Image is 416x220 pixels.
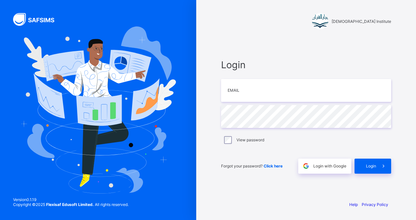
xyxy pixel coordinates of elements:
a: Help [349,202,358,207]
img: Hero Image [20,26,176,194]
img: SAFSIMS Logo [13,13,62,26]
span: Login [366,164,376,168]
a: Privacy Policy [362,202,388,207]
span: Version 0.1.19 [13,197,129,202]
img: google.396cfc9801f0270233282035f929180a.svg [302,162,310,170]
strong: Flexisaf Edusoft Limited. [46,202,94,207]
label: View password [236,137,264,142]
span: Forgot your password? [221,164,283,168]
span: Login with Google [313,164,346,168]
span: [DEMOGRAPHIC_DATA] Institute [332,19,391,24]
span: Login [221,59,391,71]
a: Click here [264,164,283,168]
span: Copyright © 2025 All rights reserved. [13,202,129,207]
